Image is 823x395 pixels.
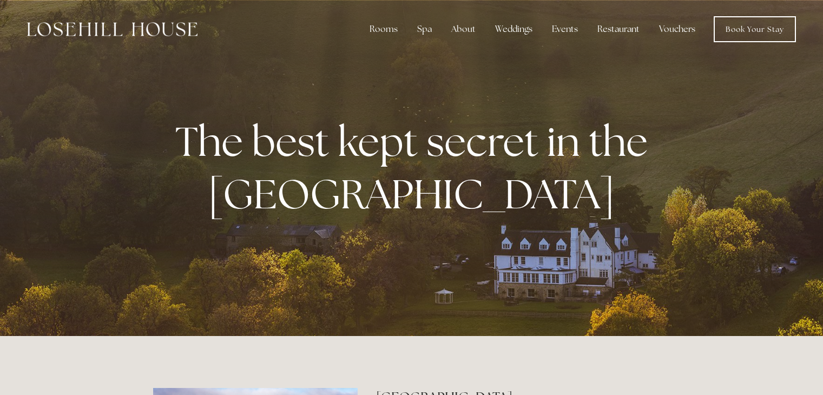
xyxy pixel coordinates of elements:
div: Spa [409,18,440,40]
div: Events [543,18,587,40]
strong: The best kept secret in the [GEOGRAPHIC_DATA] [175,115,656,221]
div: About [443,18,484,40]
a: Book Your Stay [714,16,796,42]
a: Vouchers [650,18,704,40]
img: Losehill House [27,22,197,36]
div: Restaurant [589,18,648,40]
div: Rooms [361,18,406,40]
div: Weddings [486,18,541,40]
